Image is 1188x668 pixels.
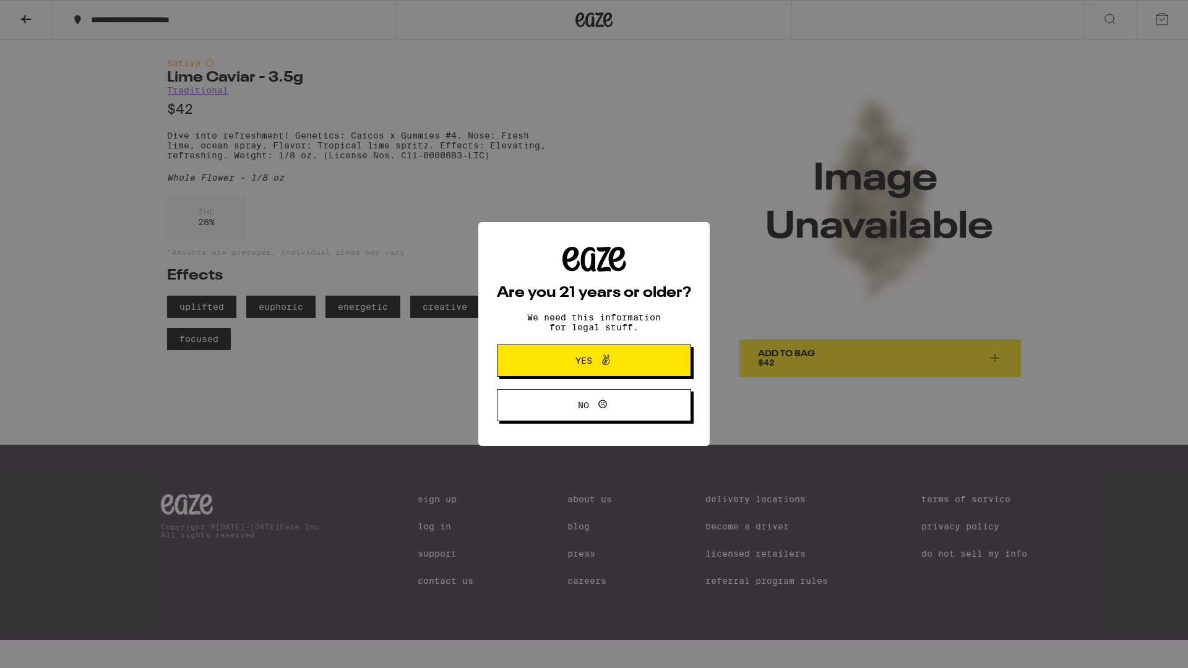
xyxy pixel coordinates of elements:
[575,356,592,365] span: Yes
[578,401,589,409] span: No
[497,286,691,301] h2: Are you 21 years or older?
[497,389,691,421] button: No
[517,312,671,332] p: We need this information for legal stuff.
[497,345,691,377] button: Yes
